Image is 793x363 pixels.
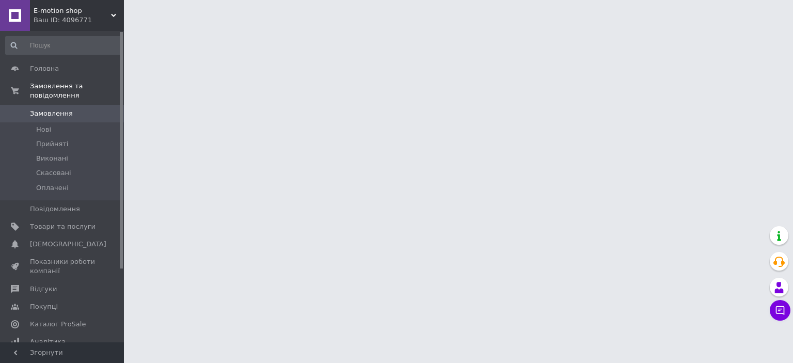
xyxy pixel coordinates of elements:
[30,302,58,311] span: Покупці
[36,183,69,193] span: Оплачені
[30,64,59,73] span: Головна
[30,285,57,294] span: Відгуки
[36,168,71,178] span: Скасовані
[30,204,80,214] span: Повідомлення
[34,15,124,25] div: Ваш ID: 4096771
[30,337,66,346] span: Аналітика
[5,36,122,55] input: Пошук
[30,109,73,118] span: Замовлення
[30,240,106,249] span: [DEMOGRAPHIC_DATA]
[770,300,790,321] button: Чат з покупцем
[30,222,96,231] span: Товари та послуги
[36,154,68,163] span: Виконані
[36,125,51,134] span: Нові
[30,82,124,100] span: Замовлення та повідомлення
[30,257,96,276] span: Показники роботи компанії
[34,6,111,15] span: E-motion shop
[36,139,68,149] span: Прийняті
[30,320,86,329] span: Каталог ProSale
